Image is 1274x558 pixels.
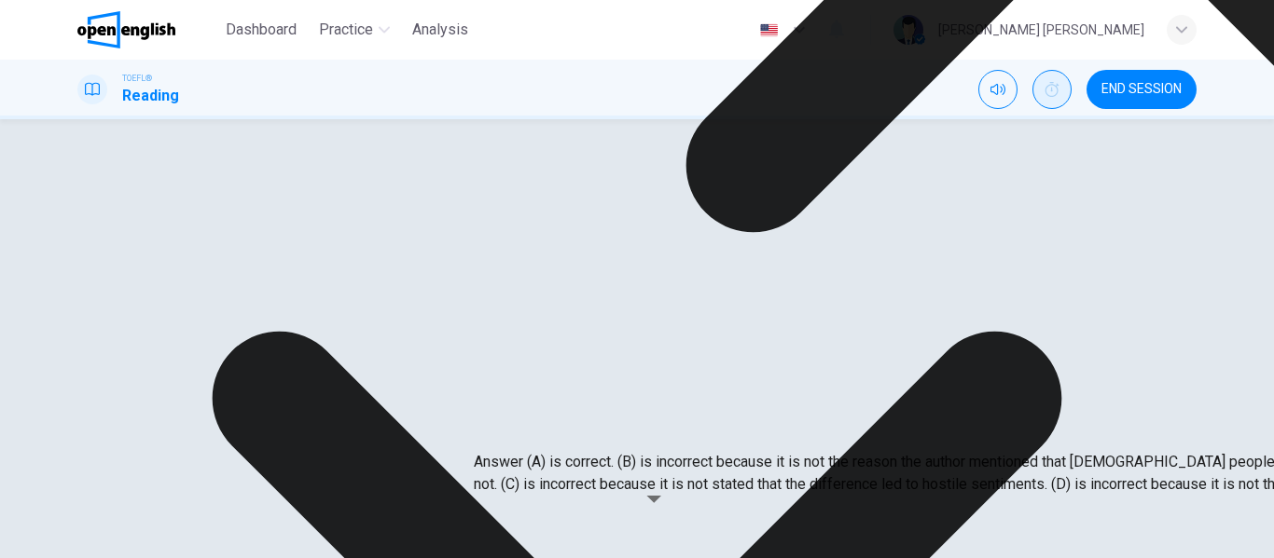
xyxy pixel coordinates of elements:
img: OpenEnglish logo [77,11,175,48]
span: Practice [319,19,373,41]
span: Dashboard [226,19,297,41]
h1: Reading [122,85,179,107]
span: TOEFL® [122,72,152,85]
span: Analysis [412,19,468,41]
